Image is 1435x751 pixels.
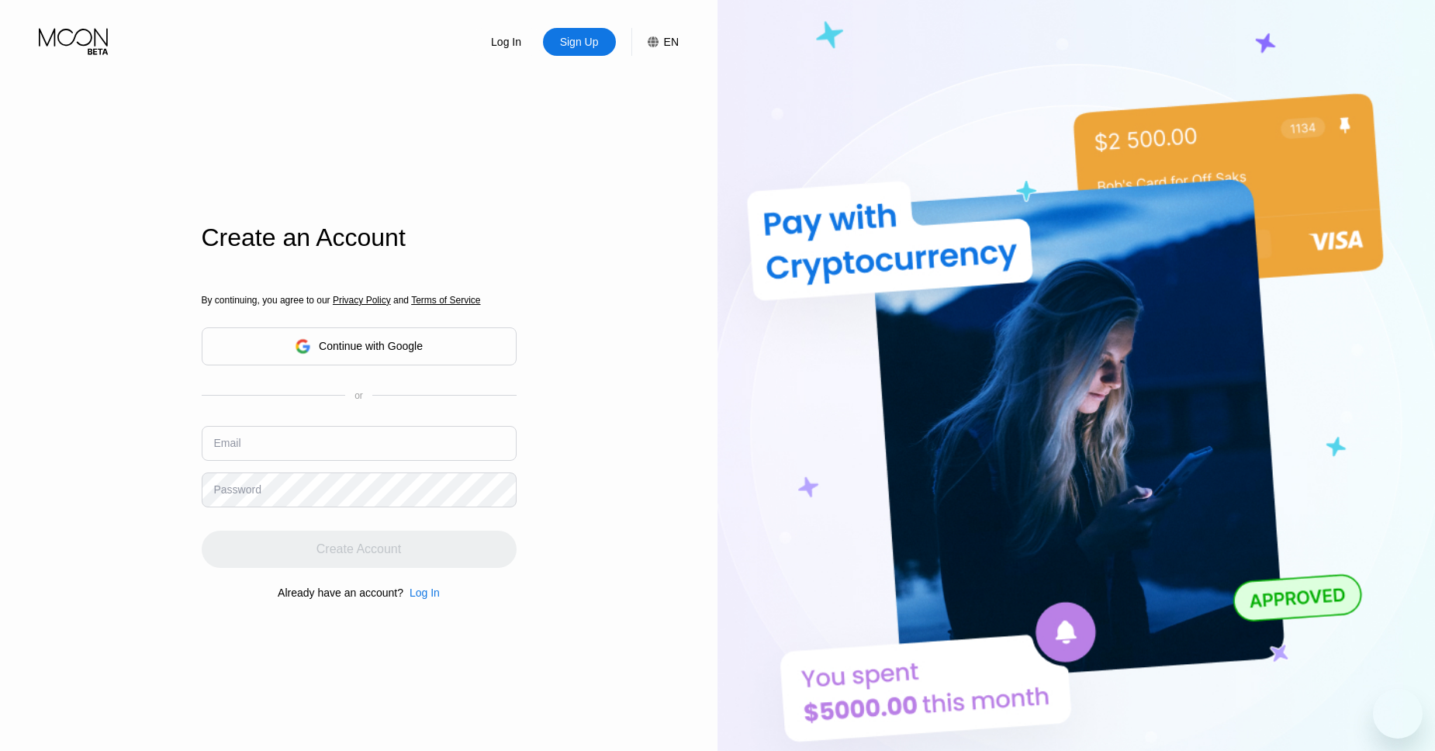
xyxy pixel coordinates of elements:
[391,295,412,306] span: and
[1373,689,1423,739] iframe: Button to launch messaging window
[558,34,600,50] div: Sign Up
[202,327,517,365] div: Continue with Google
[470,28,543,56] div: Log In
[278,587,403,599] div: Already have an account?
[354,390,363,401] div: or
[410,587,440,599] div: Log In
[202,223,517,252] div: Create an Account
[333,295,391,306] span: Privacy Policy
[489,34,523,50] div: Log In
[664,36,679,48] div: EN
[319,340,423,352] div: Continue with Google
[214,483,261,496] div: Password
[411,295,480,306] span: Terms of Service
[202,295,517,306] div: By continuing, you agree to our
[214,437,241,449] div: Email
[403,587,440,599] div: Log In
[631,28,679,56] div: EN
[543,28,616,56] div: Sign Up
